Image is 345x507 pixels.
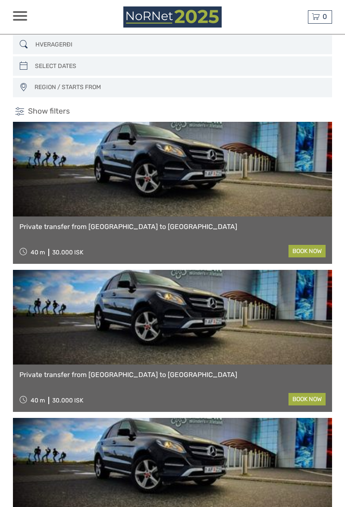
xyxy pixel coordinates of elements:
button: REGION / STARTS FROM [31,80,328,94]
span: Show filters [28,106,70,117]
a: book now [289,393,326,405]
input: SELECT DATES [31,59,311,73]
span: 40 m [31,249,45,256]
div: 30.000 ISK [52,249,83,256]
a: Private transfer from [GEOGRAPHIC_DATA] to [GEOGRAPHIC_DATA] [19,223,326,231]
p: We're away right now. Please check back later! [12,15,97,22]
span: 40 m [31,397,45,404]
button: Open LiveChat chat widget [99,13,110,24]
span: 0 [321,12,328,21]
img: 3258-41b625c3-b3ba-4726-b4dc-f26af99be3a7_logo_small.png [123,6,222,28]
input: SEARCH [32,37,311,52]
a: book now [289,245,326,257]
div: 30.000 ISK [52,397,83,404]
a: Private transfer from [GEOGRAPHIC_DATA] to [GEOGRAPHIC_DATA] [19,371,326,379]
h4: Show filters [13,106,332,117]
